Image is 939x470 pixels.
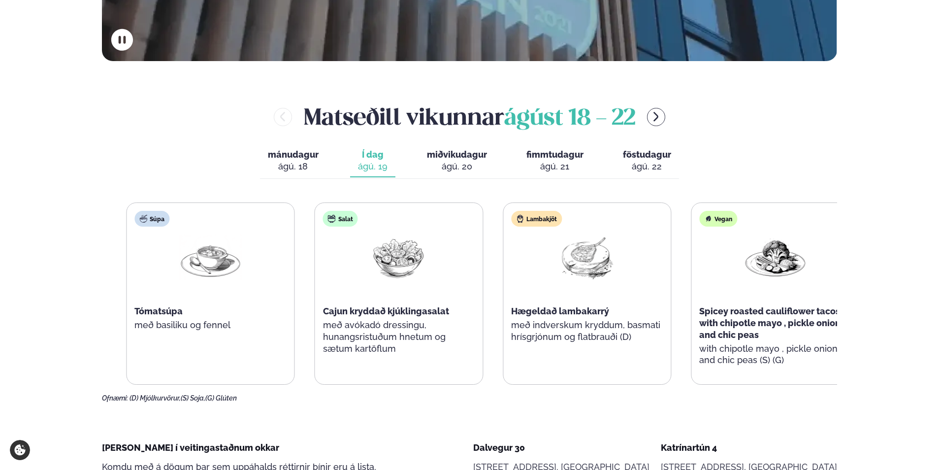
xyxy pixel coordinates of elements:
[526,149,583,160] span: fimmtudagur
[323,211,358,227] div: Salat
[268,149,319,160] span: mánudagur
[615,145,679,177] button: föstudagur ágú. 22
[134,319,286,331] p: með basiliku og fennel
[139,215,147,223] img: soup.svg
[518,145,591,177] button: fimmtudagur ágú. 21
[358,149,388,161] span: Í dag
[511,319,663,343] p: með indverskum kryddum, basmati hrísgrjónum og flatbrauði (D)
[516,215,524,223] img: Lamb.svg
[323,319,475,355] p: með avókadó dressingu, hunangsristuðum hnetum og sætum kartöflum
[350,145,395,177] button: Í dag ágú. 19
[427,149,487,160] span: miðvikudagur
[526,161,583,172] div: ágú. 21
[268,161,319,172] div: ágú. 18
[419,145,495,177] button: miðvikudagur ágú. 20
[504,108,635,130] span: ágúst 18 - 22
[10,440,30,460] a: Cookie settings
[555,235,618,280] img: Lamb-Meat.png
[704,215,712,223] img: Vegan.svg
[260,145,326,177] button: mánudagur ágú. 18
[134,306,183,316] span: Tómatsúpa
[511,306,609,316] span: Hægeldað lambakarrý
[181,394,205,402] span: (S) Soja,
[427,161,487,172] div: ágú. 20
[102,442,279,453] span: [PERSON_NAME] í veitingastaðnum okkar
[744,235,807,280] img: Vegan.png
[134,211,169,227] div: Súpa
[699,306,845,340] span: Spicey roasted cauliflower tacos with chipotle mayo , pickle onions and chic peas
[647,108,665,126] button: menu-btn-right
[661,442,837,454] div: Katrínartún 4
[274,108,292,126] button: menu-btn-left
[623,161,671,172] div: ágú. 22
[323,306,449,316] span: Cajun kryddað kjúklingasalat
[358,161,388,172] div: ágú. 19
[699,343,851,367] p: with chipotle mayo , pickle onions and chic peas (S) (G)
[328,215,336,223] img: salad.svg
[699,211,737,227] div: Vegan
[304,101,635,133] h2: Matseðill vikunnar
[179,235,242,280] img: Soup.png
[473,442,649,454] div: Dalvegur 30
[511,211,562,227] div: Lambakjöt
[130,394,181,402] span: (D) Mjólkurvörur,
[102,394,128,402] span: Ofnæmi:
[205,394,237,402] span: (G) Glúten
[367,235,430,280] img: Salad.png
[623,149,671,160] span: föstudagur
